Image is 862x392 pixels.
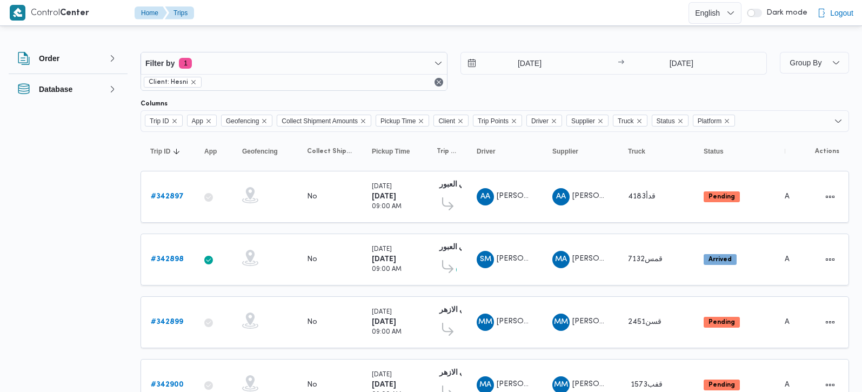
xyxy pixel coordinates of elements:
[372,318,396,325] b: [DATE]
[785,381,807,388] span: Admin
[376,115,429,127] span: Pickup Time
[39,52,59,65] h3: Order
[480,188,490,205] span: AA
[497,255,558,262] span: [PERSON_NAME]
[372,372,392,378] small: [DATE]
[372,247,392,253] small: [DATE]
[141,52,447,74] button: Filter by1 active filters
[146,143,189,160] button: Trip IDSorted in descending order
[145,115,183,127] span: Trip ID
[552,188,570,205] div: Abadalihafz Alsaid Abad Alihafz Alsaid
[472,143,537,160] button: Driver
[556,188,566,205] span: AA
[187,115,217,127] span: App
[566,115,609,127] span: Supplier
[815,147,839,156] span: Actions
[552,251,570,268] div: Muhammad Ala Abadalltaif Alkhrof
[242,147,278,156] span: Geofencing
[437,147,457,156] span: Trip Points
[473,115,522,127] span: Trip Points
[813,2,858,24] button: Logout
[785,193,807,200] span: Admin
[367,143,422,160] button: Pickup Time
[372,256,396,263] b: [DATE]
[205,118,212,124] button: Remove App from selection in this group
[438,115,455,127] span: Client
[704,147,724,156] span: Status
[10,5,25,21] img: X8yXhbKr1z7QwAAAABJRU5ErkJggg==
[704,380,740,390] span: Pending
[141,99,168,108] label: Columns
[780,52,849,74] button: Group By
[432,76,445,89] button: Remove
[830,6,853,19] span: Logout
[693,115,736,127] span: Platform
[628,147,645,156] span: Truck
[497,318,622,325] span: [PERSON_NAME] [PERSON_NAME]
[151,318,183,325] b: # 342899
[360,118,366,124] button: Remove Collect Shipment Amounts from selection in this group
[555,251,567,268] span: MA
[572,318,698,325] span: [PERSON_NAME] [PERSON_NAME]
[478,115,509,127] span: Trip Points
[226,115,259,127] span: Geofencing
[372,267,402,273] small: 09:00 AM
[834,117,843,125] button: Open list of options
[709,194,735,200] b: Pending
[372,204,402,210] small: 09:00 AM
[677,118,684,124] button: Remove Status from selection in this group
[780,143,790,160] button: Platform
[277,115,371,127] span: Collect Shipment Amounts
[380,115,416,127] span: Pickup Time
[724,118,730,124] button: Remove Platform from selection in this group
[552,314,570,331] div: Mahmood Muhammad Ahmad Mahmood Khshan
[135,6,167,19] button: Home
[282,115,358,127] span: Collect Shipment Amounts
[497,381,582,388] span: [PERSON_NAME][DATE]
[439,181,479,188] b: حصني العبور
[618,115,634,127] span: Truck
[790,58,821,67] span: Group By
[307,192,317,202] div: No
[200,143,227,160] button: App
[171,118,178,124] button: Remove Trip ID from selection in this group
[704,191,740,202] span: Pending
[699,143,770,160] button: Status
[657,115,675,127] span: Status
[172,147,181,156] svg: Sorted in descending order
[456,325,457,338] span: مخزن المستقبل _ القومية امبابة
[477,188,494,205] div: Abad Alihafz Alsaid Abadalihafz Alsaid
[60,9,89,17] b: Center
[149,77,188,87] span: Client: Hesni
[150,147,170,156] span: Trip ID; Sorted in descending order
[709,256,732,263] b: Arrived
[307,317,317,327] div: No
[531,115,549,127] span: Driver
[552,147,578,156] span: Supplier
[477,251,494,268] div: Salam Muhammad Abadalltaif Salam
[144,77,202,88] span: Client: Hesni
[627,52,735,74] input: Press the down key to open a popover containing a calendar.
[698,115,722,127] span: Platform
[151,190,184,203] a: #342897
[433,115,469,127] span: Client
[145,57,175,70] span: Filter by
[636,118,643,124] button: Remove Truck from selection in this group
[785,256,807,263] span: Admin
[461,52,584,74] input: Press the down key to open a popover containing a calendar.
[572,381,698,388] span: [PERSON_NAME] [PERSON_NAME]
[456,200,457,213] span: حصنى العاشر من [DATE]
[17,83,119,96] button: Database
[372,193,396,200] b: [DATE]
[628,193,656,200] span: قدأ4183
[151,378,184,391] a: #342900
[572,255,634,262] span: [PERSON_NAME]
[571,115,595,127] span: Supplier
[151,381,184,388] b: # 342900
[554,314,568,331] span: MM
[709,382,735,388] b: Pending
[480,251,491,268] span: SM
[372,184,392,190] small: [DATE]
[548,143,613,160] button: Supplier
